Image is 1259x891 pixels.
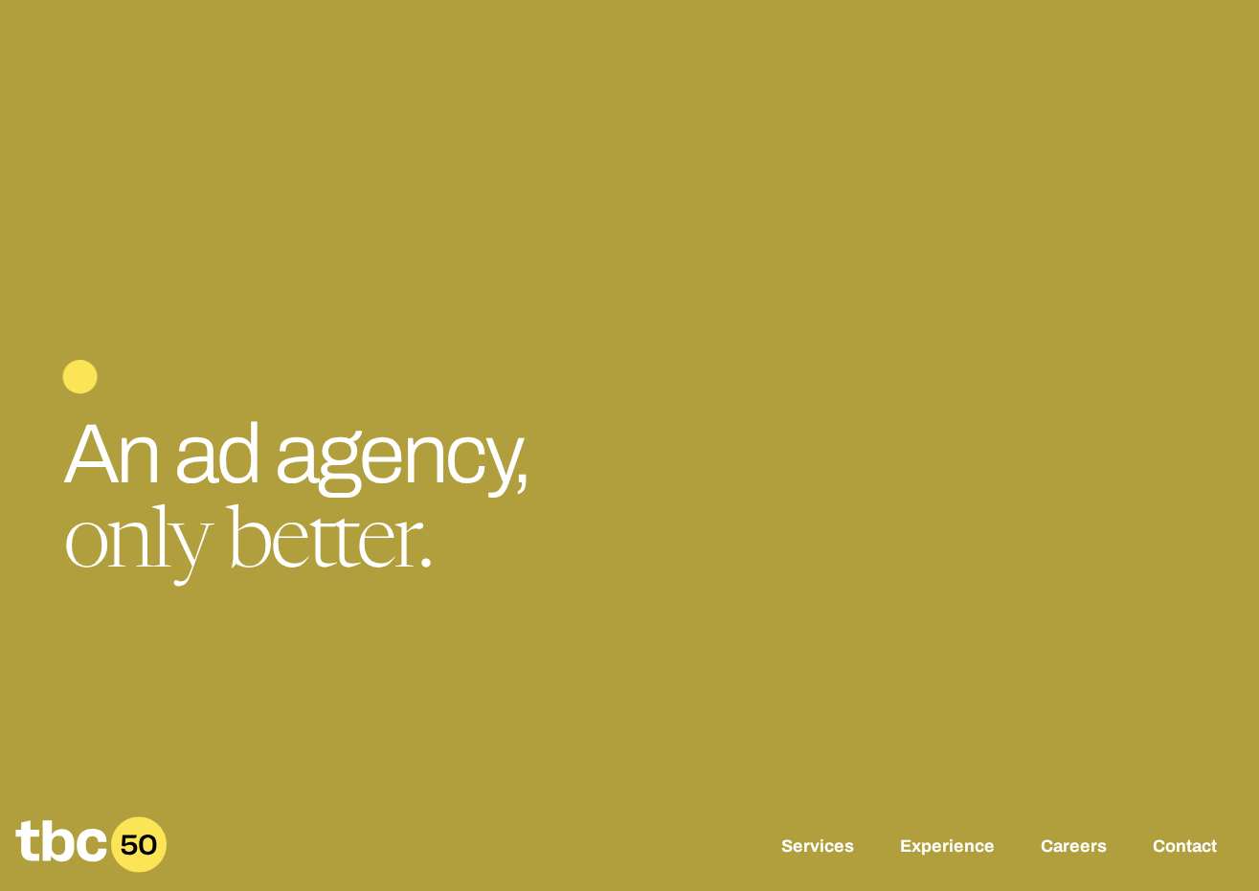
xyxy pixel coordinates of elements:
a: Contact [1153,836,1217,859]
a: Services [781,836,854,859]
a: Home [15,859,167,880]
span: only better. [63,504,432,589]
a: Experience [900,836,995,859]
a: Careers [1041,836,1107,859]
span: An ad agency, [63,409,530,500]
